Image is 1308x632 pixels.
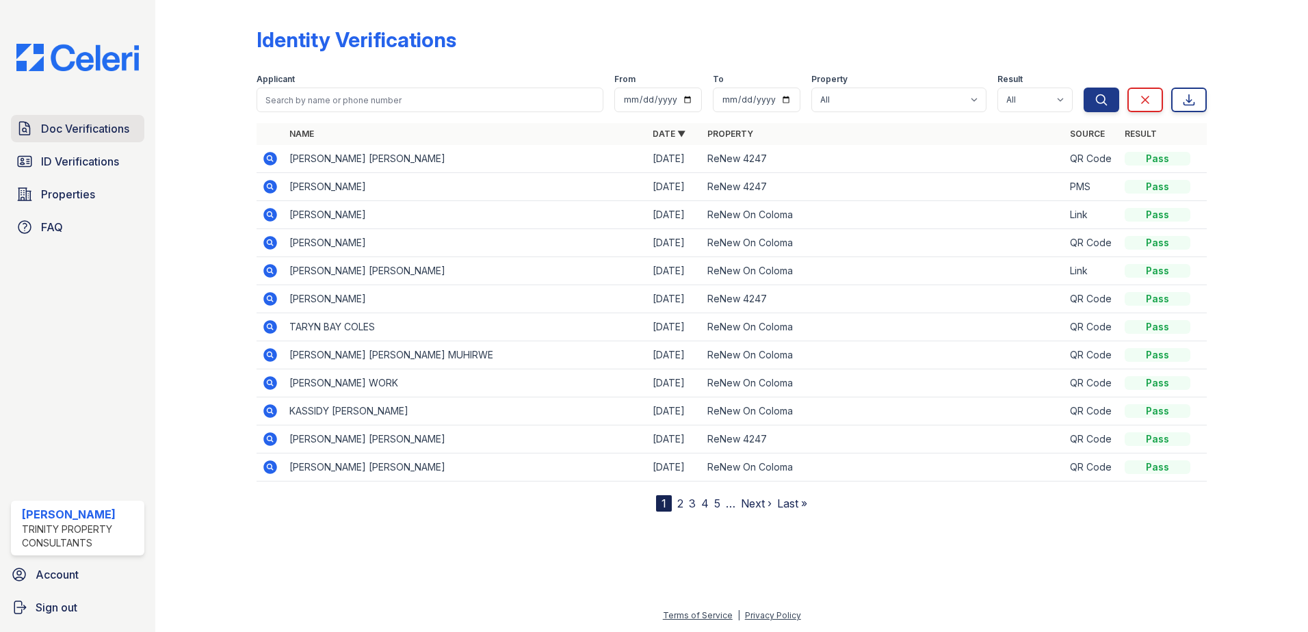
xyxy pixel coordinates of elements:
[1125,264,1190,278] div: Pass
[1064,285,1119,313] td: QR Code
[284,397,647,425] td: KASSIDY [PERSON_NAME]
[11,148,144,175] a: ID Verifications
[11,115,144,142] a: Doc Verifications
[257,88,603,112] input: Search by name or phone number
[1125,460,1190,474] div: Pass
[745,610,801,620] a: Privacy Policy
[702,201,1065,229] td: ReNew On Coloma
[702,341,1065,369] td: ReNew On Coloma
[647,173,702,201] td: [DATE]
[1064,313,1119,341] td: QR Code
[5,561,150,588] a: Account
[647,425,702,453] td: [DATE]
[1125,208,1190,222] div: Pass
[702,369,1065,397] td: ReNew On Coloma
[284,145,647,173] td: [PERSON_NAME] [PERSON_NAME]
[702,397,1065,425] td: ReNew On Coloma
[284,313,647,341] td: TARYN BAY COLES
[726,495,735,512] span: …
[647,229,702,257] td: [DATE]
[1125,152,1190,166] div: Pass
[289,129,314,139] a: Name
[284,285,647,313] td: [PERSON_NAME]
[713,74,724,85] label: To
[647,397,702,425] td: [DATE]
[647,341,702,369] td: [DATE]
[284,341,647,369] td: [PERSON_NAME] [PERSON_NAME] MUHIRWE
[647,145,702,173] td: [DATE]
[647,285,702,313] td: [DATE]
[284,257,647,285] td: [PERSON_NAME] [PERSON_NAME]
[5,44,150,71] img: CE_Logo_Blue-a8612792a0a2168367f1c8372b55b34899dd931a85d93a1a3d3e32e68fde9ad4.png
[1125,292,1190,306] div: Pass
[1064,201,1119,229] td: Link
[702,453,1065,482] td: ReNew On Coloma
[737,610,740,620] div: |
[36,599,77,616] span: Sign out
[614,74,636,85] label: From
[1125,320,1190,334] div: Pass
[284,425,647,453] td: [PERSON_NAME] [PERSON_NAME]
[284,201,647,229] td: [PERSON_NAME]
[1064,369,1119,397] td: QR Code
[702,145,1065,173] td: ReNew 4247
[1064,229,1119,257] td: QR Code
[1064,257,1119,285] td: Link
[1064,397,1119,425] td: QR Code
[663,610,733,620] a: Terms of Service
[647,369,702,397] td: [DATE]
[997,74,1023,85] label: Result
[41,120,129,137] span: Doc Verifications
[1125,432,1190,446] div: Pass
[653,129,685,139] a: Date ▼
[714,497,720,510] a: 5
[701,497,709,510] a: 4
[1125,129,1157,139] a: Result
[11,181,144,208] a: Properties
[1125,404,1190,418] div: Pass
[702,425,1065,453] td: ReNew 4247
[1125,376,1190,390] div: Pass
[36,566,79,583] span: Account
[11,213,144,241] a: FAQ
[656,495,672,512] div: 1
[677,497,683,510] a: 2
[41,219,63,235] span: FAQ
[1064,173,1119,201] td: PMS
[1064,145,1119,173] td: QR Code
[22,506,139,523] div: [PERSON_NAME]
[702,257,1065,285] td: ReNew On Coloma
[22,523,139,550] div: Trinity Property Consultants
[702,285,1065,313] td: ReNew 4247
[1125,236,1190,250] div: Pass
[1125,348,1190,362] div: Pass
[647,313,702,341] td: [DATE]
[284,453,647,482] td: [PERSON_NAME] [PERSON_NAME]
[1125,180,1190,194] div: Pass
[707,129,753,139] a: Property
[284,173,647,201] td: [PERSON_NAME]
[41,153,119,170] span: ID Verifications
[777,497,807,510] a: Last »
[689,497,696,510] a: 3
[284,369,647,397] td: [PERSON_NAME] WORK
[1064,341,1119,369] td: QR Code
[702,173,1065,201] td: ReNew 4247
[41,186,95,202] span: Properties
[1064,453,1119,482] td: QR Code
[257,27,456,52] div: Identity Verifications
[1070,129,1105,139] a: Source
[811,74,848,85] label: Property
[284,229,647,257] td: [PERSON_NAME]
[257,74,295,85] label: Applicant
[1064,425,1119,453] td: QR Code
[647,201,702,229] td: [DATE]
[647,257,702,285] td: [DATE]
[702,229,1065,257] td: ReNew On Coloma
[5,594,150,621] a: Sign out
[741,497,772,510] a: Next ›
[702,313,1065,341] td: ReNew On Coloma
[647,453,702,482] td: [DATE]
